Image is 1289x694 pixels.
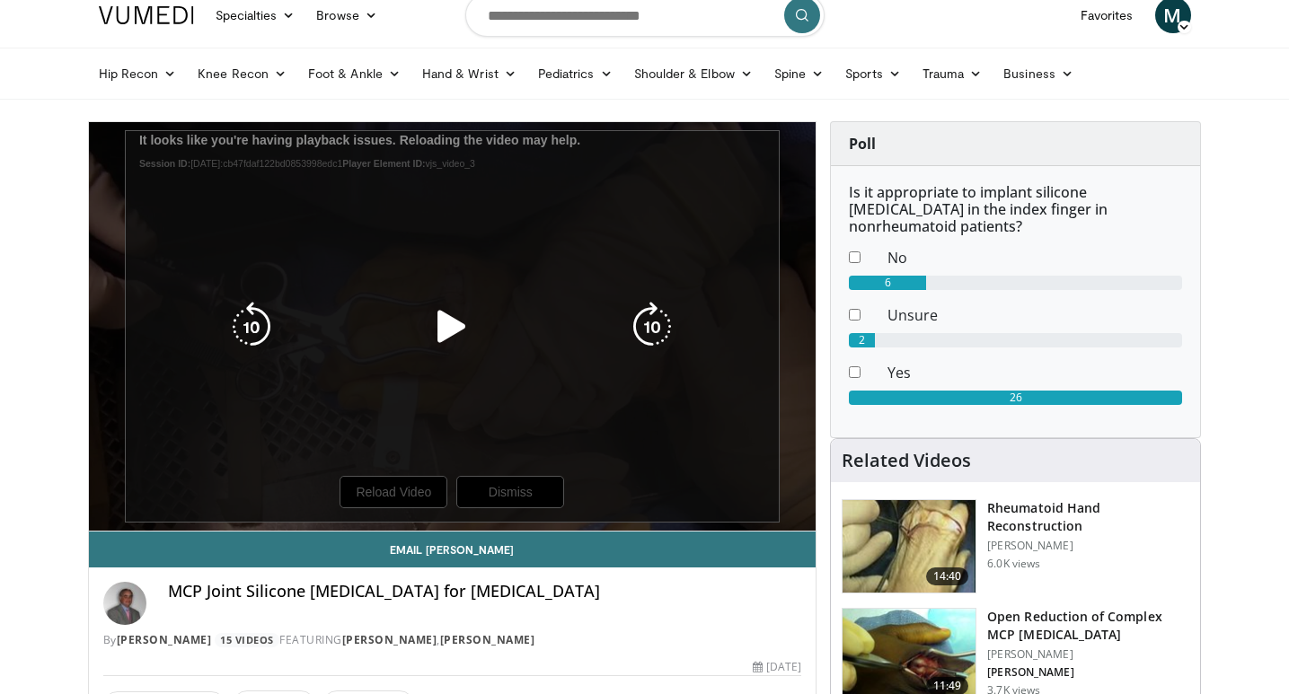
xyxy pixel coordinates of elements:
h4: Related Videos [842,450,971,471]
a: [PERSON_NAME] [440,632,535,647]
p: [PERSON_NAME] [987,647,1189,662]
a: [PERSON_NAME] [117,632,212,647]
p: [PERSON_NAME] [987,665,1189,680]
a: Hip Recon [88,56,188,92]
strong: Poll [849,134,876,154]
a: Sports [834,56,912,92]
div: 26 [849,391,1182,405]
a: Spine [764,56,834,92]
a: Email [PERSON_NAME] [89,531,817,567]
h6: Is it appropriate to implant silicone [MEDICAL_DATA] in the index finger in nonrheumatoid patients? [849,184,1182,236]
p: 6.0K views [987,557,1040,571]
dd: Yes [874,362,1196,383]
div: 2 [849,333,875,347]
h3: Open Reduction of Complex MCP [MEDICAL_DATA] [987,608,1189,644]
a: Foot & Ankle [297,56,411,92]
img: Avatar [103,582,146,625]
a: Hand & Wrist [411,56,527,92]
a: [PERSON_NAME] [342,632,437,647]
video-js: Video Player [89,122,817,531]
img: rheumatoid_reconstruction_100010794_2.jpg.150x105_q85_crop-smart_upscale.jpg [843,500,976,593]
div: [DATE] [753,659,801,675]
a: Business [993,56,1084,92]
a: Pediatrics [527,56,623,92]
h4: MCP Joint Silicone [MEDICAL_DATA] for [MEDICAL_DATA] [168,582,802,602]
a: Knee Recon [187,56,297,92]
dd: No [874,247,1196,268]
dd: Unsure [874,304,1196,326]
a: Shoulder & Elbow [623,56,764,92]
p: [PERSON_NAME] [987,539,1189,553]
a: 14:40 Rheumatoid Hand Reconstruction [PERSON_NAME] 6.0K views [842,499,1189,594]
h3: Rheumatoid Hand Reconstruction [987,499,1189,535]
a: Trauma [912,56,993,92]
a: 15 Videos [215,633,280,648]
div: 6 [849,276,926,290]
img: VuMedi Logo [99,6,194,24]
span: 14:40 [926,567,969,585]
div: By FEATURING , [103,632,802,648]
